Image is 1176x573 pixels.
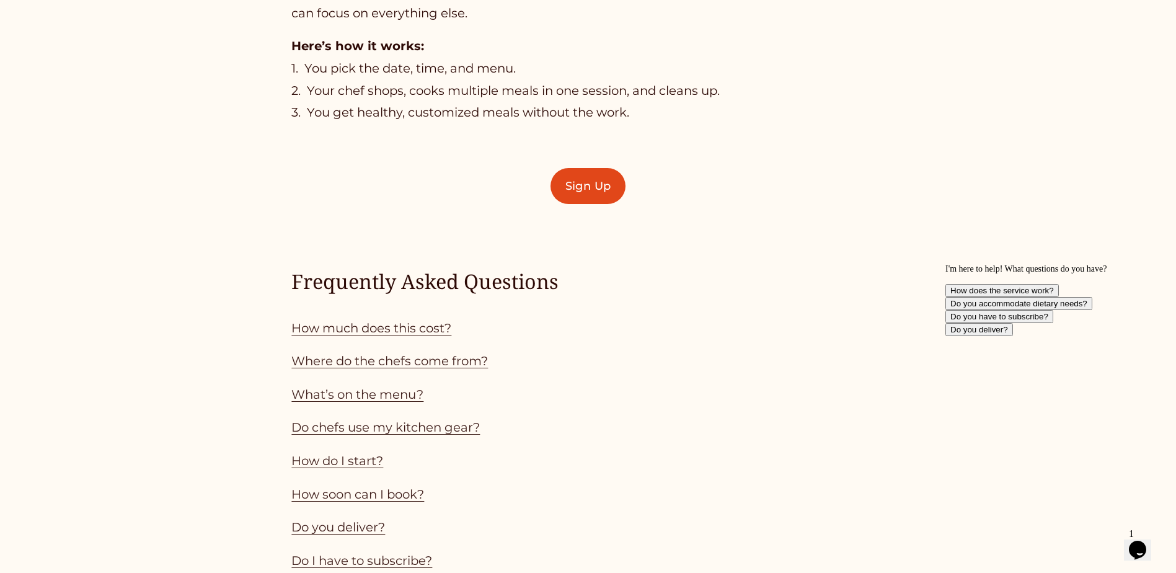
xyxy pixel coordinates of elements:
[5,25,118,38] button: How does the service work?
[550,168,625,204] a: Sign Up
[291,420,480,435] a: Do chefs use my kitchen gear?
[1124,523,1164,561] iframe: chat widget
[291,387,423,402] a: What’s on the menu?
[5,5,228,77] div: I'm here to help! What questions do you have?How does the service work?Do you accommodate dietary...
[940,259,1164,517] iframe: chat widget
[291,38,424,53] strong: Here’s how it works:
[291,353,488,368] a: Where do the chefs come from?
[5,64,73,77] button: Do you deliver?
[5,5,166,14] span: I'm here to help! What questions do you have?
[291,553,432,568] a: Do I have to subscribe?
[291,268,884,295] h4: Frequently Asked Questions
[5,38,152,51] button: Do you accommodate dietary needs?
[291,35,884,124] p: 1. You pick the date, time, and menu. 2. Your chef shops, cooks multiple meals in one session, an...
[5,51,113,64] button: Do you have to subscribe?
[291,520,385,535] a: Do you deliver?
[291,321,451,335] a: How much does this cost?
[291,487,424,502] a: How soon can I book?
[291,453,383,468] a: How do I start?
